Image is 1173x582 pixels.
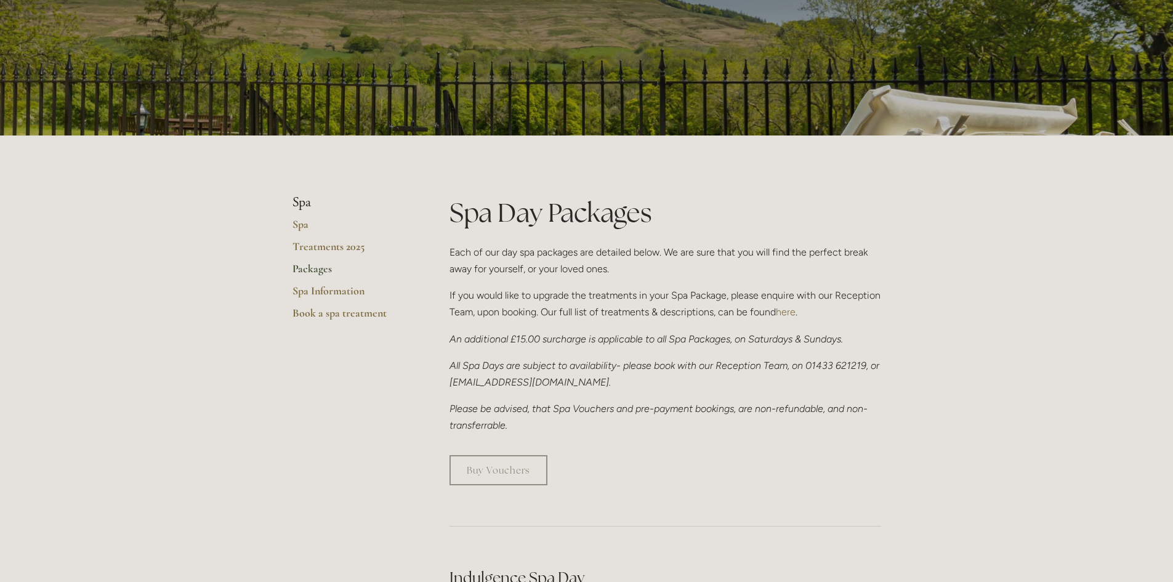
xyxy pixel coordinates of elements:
[292,217,410,240] a: Spa
[449,455,547,485] a: Buy Vouchers
[449,244,881,277] p: Each of our day spa packages are detailed below. We are sure that you will find the perfect break...
[292,306,410,328] a: Book a spa treatment
[292,284,410,306] a: Spa Information
[449,287,881,320] p: If you would like to upgrade the treatments in your Spa Package, please enquire with our Receptio...
[449,333,843,345] em: An additional £15.00 surcharge is applicable to all Spa Packages, on Saturdays & Sundays.
[776,306,796,318] a: here
[449,403,868,431] em: Please be advised, that Spa Vouchers and pre-payment bookings, are non-refundable, and non-transf...
[449,360,882,388] em: All Spa Days are subject to availability- please book with our Reception Team, on 01433 621219, o...
[292,195,410,211] li: Spa
[449,195,881,231] h1: Spa Day Packages
[292,240,410,262] a: Treatments 2025
[292,262,410,284] a: Packages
